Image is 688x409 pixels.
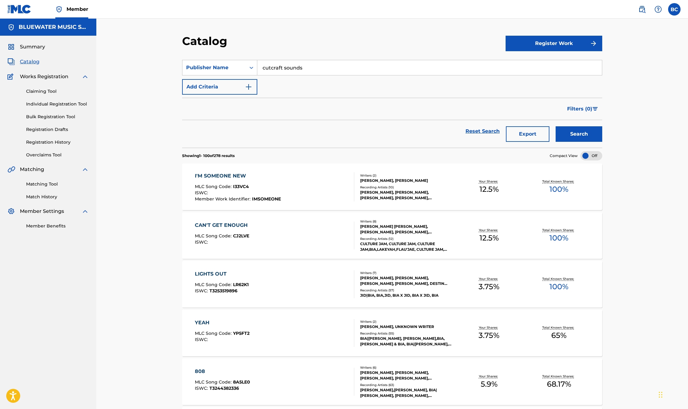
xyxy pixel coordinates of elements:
span: 100 % [549,232,568,244]
a: Member Benefits [26,223,89,229]
a: Reset Search [462,124,503,138]
div: Recording Artists ( 12 ) [360,236,454,241]
div: CULTURE JAM, CULTURE JAM, CULTURE JAM,BIA,LAKEYAH,FLAU'JAE, CULTURE JAM, CULTURE JAM [360,241,454,252]
span: 3.75 % [479,330,499,341]
div: JID|BIA, BIA,JID, BIA X JID, BIA X JID, BIA [360,293,454,298]
div: Help [652,3,664,16]
span: 12.5 % [479,232,499,244]
p: Your Shares: [479,276,499,281]
img: f7272a7cc735f4ea7f67.svg [590,40,597,47]
p: Total Known Shares: [542,374,576,379]
img: MLC Logo [7,5,31,14]
div: Writers ( 7 ) [360,271,454,275]
p: Total Known Shares: [542,228,576,232]
span: Works Registration [20,73,68,80]
span: Member Settings [20,208,64,215]
div: LIGHTS OUT [195,270,249,278]
span: 68.17 % [547,379,571,390]
p: Your Shares: [479,228,499,232]
div: [PERSON_NAME], [PERSON_NAME], [PERSON_NAME], [PERSON_NAME], [PERSON_NAME] [360,190,454,201]
span: MLC Song Code : [195,330,233,336]
span: ISWC : [195,337,209,342]
div: BIA|[PERSON_NAME], [PERSON_NAME],BIA, [PERSON_NAME] & BIA, BIA|[PERSON_NAME], [PERSON_NAME],BIA [360,336,454,347]
a: Overclaims Tool [26,152,89,158]
a: Public Search [636,3,648,16]
span: Compact View [550,153,578,159]
img: Works Registration [7,73,16,80]
span: I33VC4 [233,184,249,189]
div: Publisher Name [186,64,242,71]
form: Search Form [182,60,602,148]
span: Catalog [20,58,39,65]
button: Filters (0) [563,101,602,117]
button: Search [556,126,602,142]
img: Summary [7,43,15,51]
img: help [654,6,662,13]
img: expand [81,166,89,173]
button: Add Criteria [182,79,257,95]
div: Recording Artists ( 63 ) [360,383,454,387]
a: CAN'T GET ENOUGHMLC Song Code:CJ2LVEISWC:Writers (8)[PERSON_NAME] [PERSON_NAME], [PERSON_NAME], [... [182,212,602,259]
p: Your Shares: [479,325,499,330]
button: Register Work [506,36,602,51]
a: LIGHTS OUTMLC Song Code:LR62K1ISWC:T3253519896Writers (7)[PERSON_NAME], [PERSON_NAME], [PERSON_NA... [182,261,602,308]
div: Writers ( 2 ) [360,173,454,178]
div: Writers ( 6 ) [360,365,454,370]
div: [PERSON_NAME] [PERSON_NAME], [PERSON_NAME], [PERSON_NAME], [PERSON_NAME] [PERSON_NAME] ECAR [PERS... [360,224,454,235]
span: T3253519896 [209,288,237,294]
div: [PERSON_NAME], [PERSON_NAME], [PERSON_NAME], [PERSON_NAME], DESTIN CHOICE ROUTE, [PERSON_NAME] [P... [360,275,454,286]
p: Total Known Shares: [542,179,576,184]
span: YP5FT2 [233,330,250,336]
span: ISWC : [195,190,209,196]
span: MLC Song Code : [195,282,233,287]
button: Export [506,126,549,142]
span: ISWC : [195,288,209,294]
p: Your Shares: [479,374,499,379]
span: Member [67,6,88,13]
a: 808MLC Song Code:8A5LE0ISWC:T3244382336Writers (6)[PERSON_NAME], [PERSON_NAME], [PERSON_NAME], [P... [182,358,602,405]
div: User Menu [668,3,681,16]
span: Member Work Identifier : [195,196,252,202]
span: MLC Song Code : [195,184,233,189]
span: IMSOMEONE [252,196,281,202]
img: filter [593,107,598,111]
a: YEAHMLC Song Code:YP5FT2ISWC:Writers (2)[PERSON_NAME], UNKNOWN WRITERRecording Artists (55)BIA|[P... [182,310,602,356]
a: Claiming Tool [26,88,89,95]
img: expand [81,208,89,215]
div: [PERSON_NAME],[PERSON_NAME], BIA|[PERSON_NAME], [PERSON_NAME], [PERSON_NAME], [PERSON_NAME], [PER... [360,387,454,398]
img: expand [81,73,89,80]
div: 808 [195,368,250,375]
div: [PERSON_NAME], UNKNOWN WRITER [360,324,454,330]
iframe: Chat Widget [657,379,688,409]
span: 65 % [551,330,566,341]
a: Registration Drafts [26,126,89,133]
span: 100 % [549,281,568,292]
div: Recording Artists ( 55 ) [360,331,454,336]
a: Matching Tool [26,181,89,187]
img: 9d2ae6d4665cec9f34b9.svg [245,83,252,91]
a: Bulk Registration Tool [26,114,89,120]
p: Your Shares: [479,179,499,184]
a: Match History [26,194,89,200]
span: T3244382336 [209,385,239,391]
span: MLC Song Code : [195,233,233,239]
img: search [638,6,646,13]
p: Showing 1 - 100 of 278 results [182,153,235,159]
div: Drag [659,385,663,404]
a: Individual Registration Tool [26,101,89,107]
span: ISWC : [195,385,209,391]
div: Recording Artists ( 10 ) [360,185,454,190]
span: 100 % [549,184,568,195]
img: Top Rightsholder [55,6,63,13]
span: 8A5LE0 [233,379,250,385]
a: I'M SOMEONE NEWMLC Song Code:I33VC4ISWC:Member Work Identifier:IMSOMEONEWriters (2)[PERSON_NAME],... [182,164,602,210]
a: CatalogCatalog [7,58,39,65]
p: Total Known Shares: [542,325,576,330]
h2: Catalog [182,34,230,48]
a: Registration History [26,139,89,146]
img: Member Settings [7,208,15,215]
span: MLC Song Code : [195,379,233,385]
h5: BLUEWATER MUSIC SERVICES CORP [19,24,89,31]
span: Summary [20,43,45,51]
